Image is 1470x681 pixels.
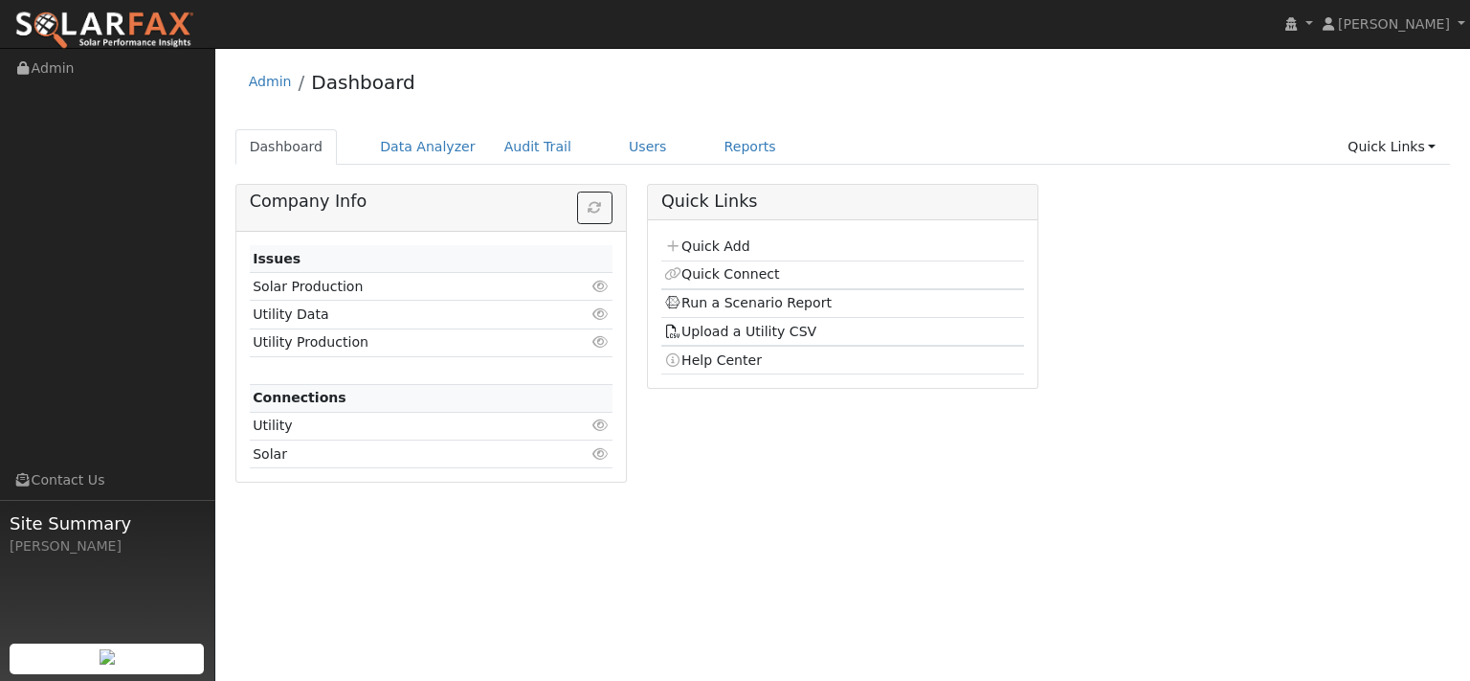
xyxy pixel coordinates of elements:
[710,129,791,165] a: Reports
[664,295,832,310] a: Run a Scenario Report
[250,192,612,212] h5: Company Info
[250,412,554,440] td: Utility
[10,536,205,556] div: [PERSON_NAME]
[664,266,779,282] a: Quick Connect
[1333,129,1450,165] a: Quick Links
[1338,16,1450,32] span: [PERSON_NAME]
[592,335,610,349] i: Click to view
[664,324,816,339] a: Upload a Utility CSV
[490,129,586,165] a: Audit Trail
[592,280,610,293] i: Click to view
[235,129,338,165] a: Dashboard
[661,192,1024,212] h5: Quick Links
[592,447,610,461] i: Click to view
[250,273,554,301] td: Solar Production
[100,649,115,665] img: retrieve
[366,129,490,165] a: Data Analyzer
[14,11,194,51] img: SolarFax
[250,441,554,468] td: Solar
[250,301,554,329] td: Utility Data
[311,71,415,94] a: Dashboard
[253,390,346,405] strong: Connections
[664,352,762,368] a: Help Center
[592,307,610,321] i: Click to view
[10,511,205,536] span: Site Summary
[249,74,292,89] a: Admin
[614,129,681,165] a: Users
[253,251,301,266] strong: Issues
[250,329,554,356] td: Utility Production
[664,238,749,254] a: Quick Add
[592,419,610,432] i: Click to view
